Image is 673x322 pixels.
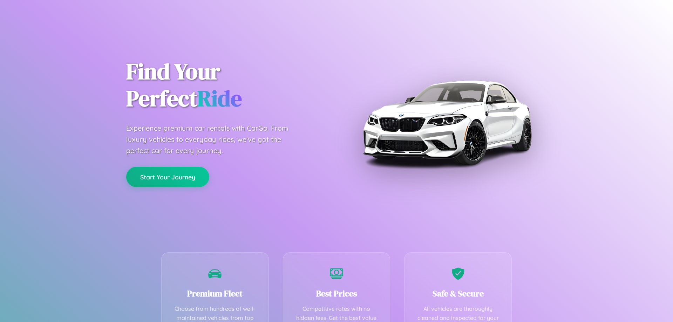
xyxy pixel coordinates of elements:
[415,288,501,299] h3: Safe & Secure
[294,288,380,299] h3: Best Prices
[359,35,535,210] img: Premium BMW car rental vehicle
[126,123,301,156] p: Experience premium car rentals with CarGo. From luxury vehicles to everyday rides, we've got the ...
[126,167,209,187] button: Start Your Journey
[172,288,258,299] h3: Premium Fleet
[126,58,326,112] h1: Find Your Perfect
[197,83,242,114] span: Ride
